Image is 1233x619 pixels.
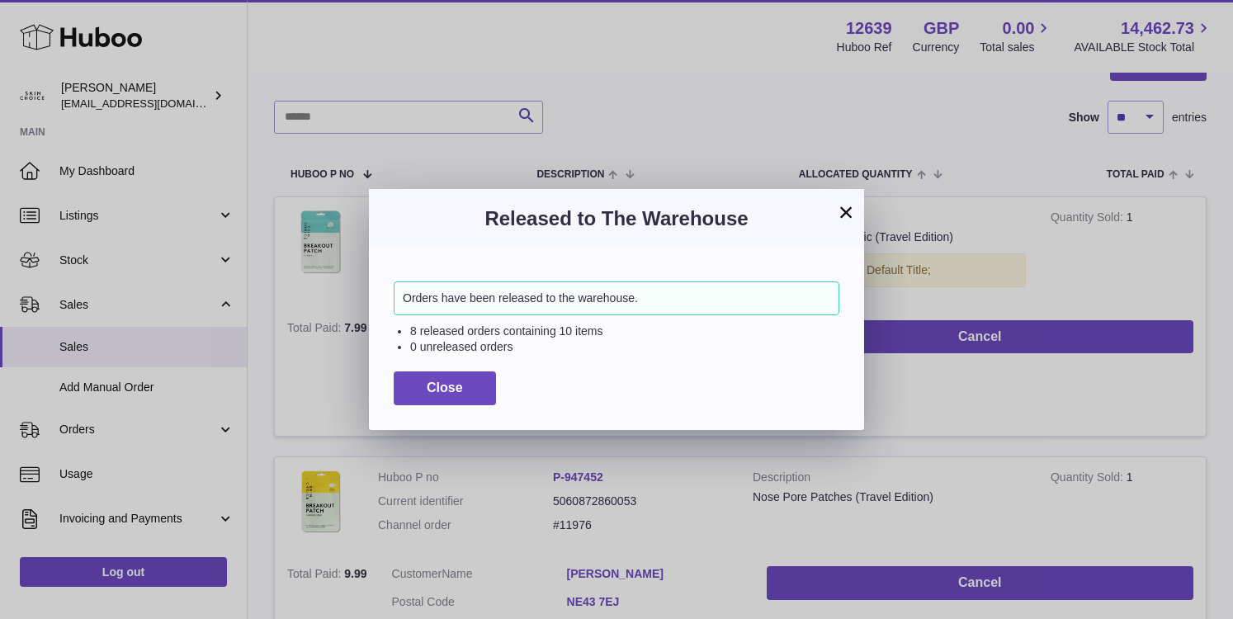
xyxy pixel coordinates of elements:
h3: Released to The Warehouse [394,206,839,232]
span: Close [427,380,463,395]
li: 8 released orders containing 10 items [410,324,839,339]
button: Close [394,371,496,405]
button: × [836,202,856,222]
li: 0 unreleased orders [410,339,839,355]
div: Orders have been released to the warehouse. [394,281,839,315]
